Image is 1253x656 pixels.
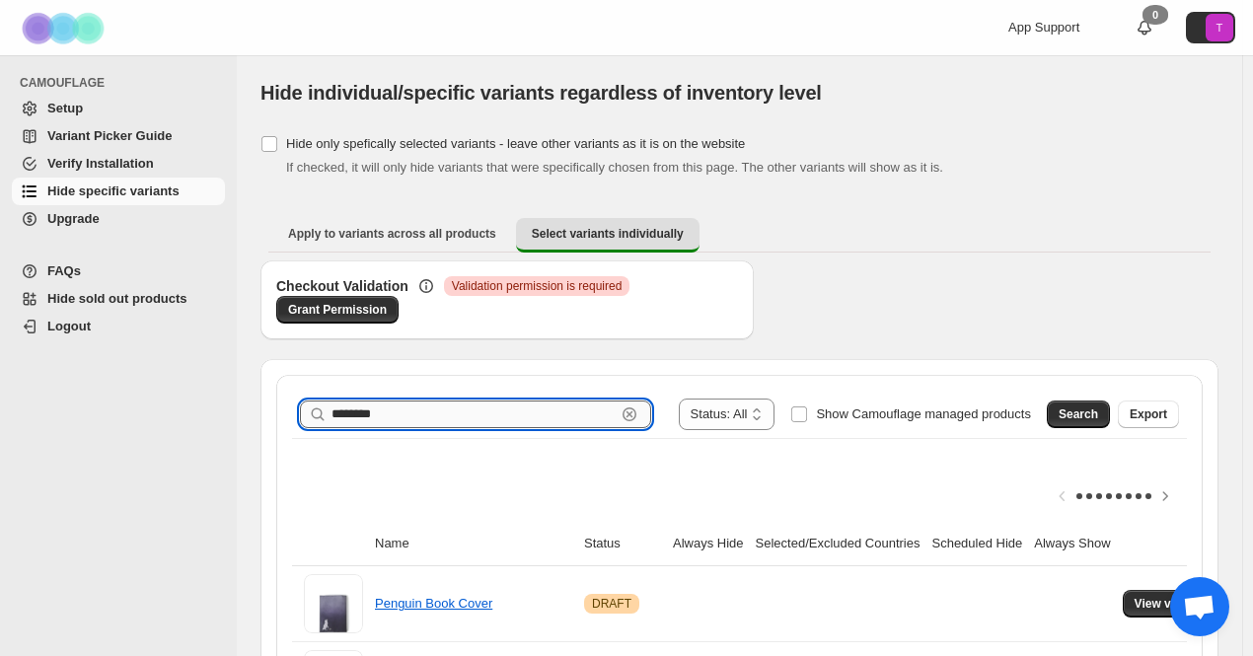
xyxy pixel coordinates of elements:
th: Status [578,522,667,566]
span: Validation permission is required [452,278,623,294]
span: Hide only spefically selected variants - leave other variants as it is on the website [286,136,745,151]
button: Select variants individually [516,218,700,253]
span: Hide sold out products [47,291,187,306]
button: Scroll table right one column [1151,482,1179,510]
span: CAMOUFLAGE [20,75,227,91]
a: Setup [12,95,225,122]
div: 0 [1142,5,1168,25]
th: Always Hide [667,522,750,566]
button: View variants [1123,590,1222,618]
span: If checked, it will only hide variants that were specifically chosen from this page. The other va... [286,160,943,175]
h3: Checkout Validation [276,276,408,296]
text: T [1216,22,1223,34]
th: Scheduled Hide [925,522,1028,566]
span: Select variants individually [532,226,684,242]
span: Hide individual/specific variants regardless of inventory level [260,82,822,104]
th: Selected/Excluded Countries [750,522,926,566]
div: チャットを開く [1170,577,1229,636]
span: Grant Permission [288,302,387,318]
th: Always Show [1028,522,1116,566]
img: Camouflage [16,1,114,55]
a: Logout [12,313,225,340]
span: Hide specific variants [47,183,180,198]
a: 0 [1135,18,1154,37]
span: Apply to variants across all products [288,226,496,242]
a: Penguin Book Cover [375,596,492,611]
img: Penguin Book Cover [304,574,363,633]
button: Apply to variants across all products [272,218,512,250]
span: Variant Picker Guide [47,128,172,143]
a: Hide specific variants [12,178,225,205]
span: Show Camouflage managed products [816,406,1031,421]
span: Logout [47,319,91,333]
button: Avatar with initials T [1186,12,1235,43]
span: View variants [1135,596,1211,612]
span: DRAFT [592,596,631,612]
button: Search [1047,401,1110,428]
button: Clear [620,404,639,424]
span: Search [1059,406,1098,422]
span: App Support [1008,20,1079,35]
a: Variant Picker Guide [12,122,225,150]
a: Verify Installation [12,150,225,178]
a: Grant Permission [276,296,399,324]
span: Verify Installation [47,156,154,171]
span: Upgrade [47,211,100,226]
span: Setup [47,101,83,115]
a: Upgrade [12,205,225,233]
span: Avatar with initials T [1206,14,1233,41]
th: Name [369,522,578,566]
a: Hide sold out products [12,285,225,313]
span: Export [1130,406,1167,422]
span: FAQs [47,263,81,278]
button: Export [1118,401,1179,428]
a: FAQs [12,257,225,285]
